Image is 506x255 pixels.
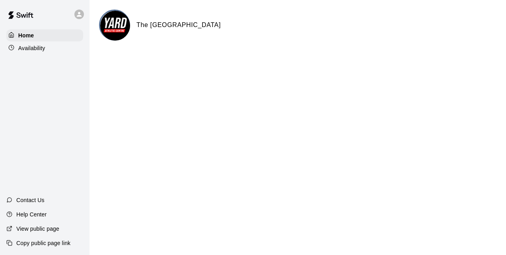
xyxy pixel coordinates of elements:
p: Copy public page link [16,239,70,247]
p: View public page [16,225,59,233]
p: Contact Us [16,196,45,204]
img: The Yard Athletic Centre logo [100,11,130,41]
p: Home [18,31,34,39]
a: Availability [6,42,83,54]
p: Availability [18,44,45,52]
h6: The [GEOGRAPHIC_DATA] [136,20,221,30]
p: Help Center [16,210,47,218]
a: Home [6,29,83,41]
